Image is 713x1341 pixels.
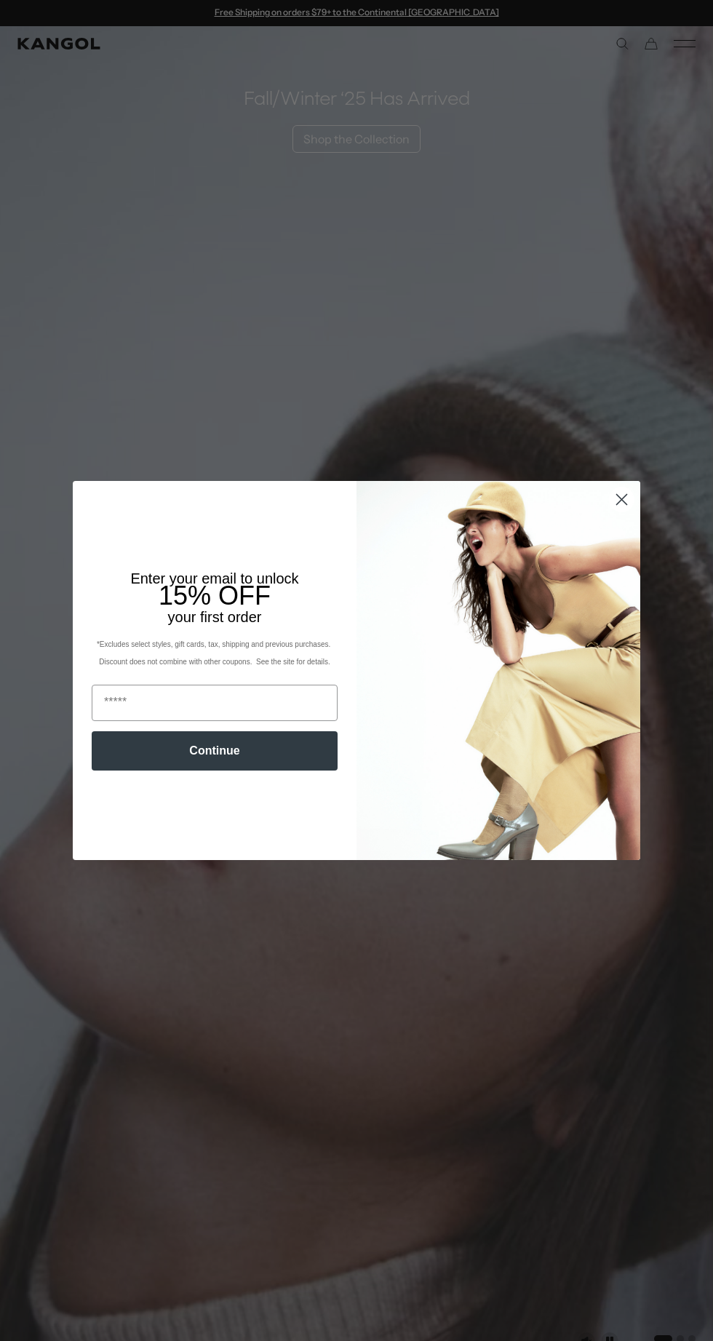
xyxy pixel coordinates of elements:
[159,581,271,610] span: 15% OFF
[130,570,298,586] span: Enter your email to unlock
[92,685,338,721] input: Email
[356,481,640,859] img: 93be19ad-e773-4382-80b9-c9d740c9197f.jpeg
[92,731,338,771] button: Continue
[609,487,634,512] button: Close dialog
[168,609,262,625] span: your first order
[97,640,332,666] span: *Excludes select styles, gift cards, tax, shipping and previous purchases. Discount does not comb...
